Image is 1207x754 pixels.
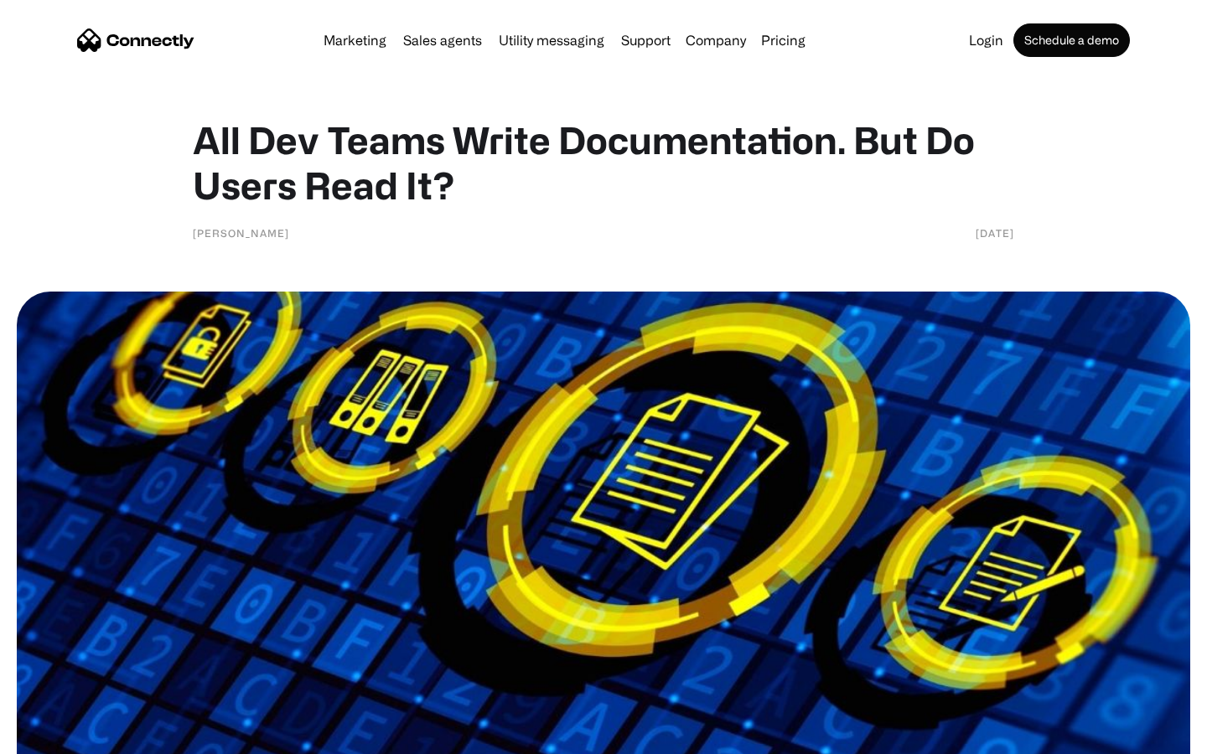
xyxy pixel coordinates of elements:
[962,34,1010,47] a: Login
[317,34,393,47] a: Marketing
[193,117,1014,208] h1: All Dev Teams Write Documentation. But Do Users Read It?
[976,225,1014,241] div: [DATE]
[396,34,489,47] a: Sales agents
[34,725,101,748] ul: Language list
[686,28,746,52] div: Company
[614,34,677,47] a: Support
[492,34,611,47] a: Utility messaging
[681,28,751,52] div: Company
[77,28,194,53] a: home
[754,34,812,47] a: Pricing
[1013,23,1130,57] a: Schedule a demo
[17,725,101,748] aside: Language selected: English
[193,225,289,241] div: [PERSON_NAME]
